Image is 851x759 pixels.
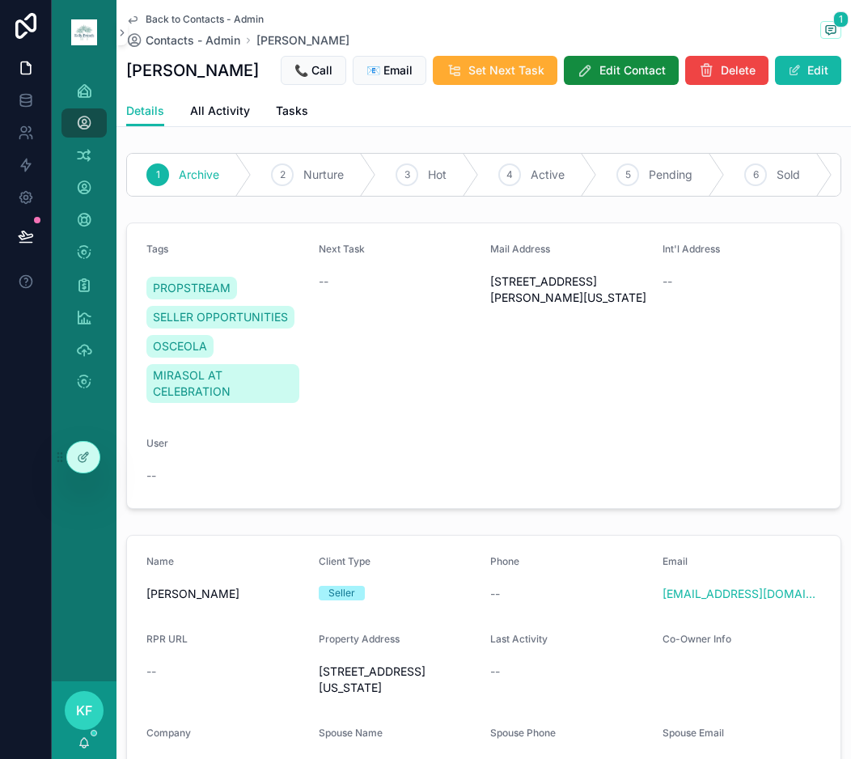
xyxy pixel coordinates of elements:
[433,56,557,85] button: Set Next Task
[126,32,240,49] a: Contacts - Admin
[281,56,346,85] button: 📞 Call
[531,167,565,183] span: Active
[625,168,631,181] span: 5
[468,62,544,78] span: Set Next Task
[179,167,219,183] span: Archive
[490,586,500,602] span: --
[190,96,250,129] a: All Activity
[506,168,513,181] span: 4
[146,586,306,602] span: [PERSON_NAME]
[663,273,672,290] span: --
[153,338,207,354] span: OSCEOLA
[820,21,841,41] button: 1
[663,727,724,739] span: Spouse Email
[146,437,168,449] span: User
[276,103,308,119] span: Tasks
[146,13,264,26] span: Back to Contacts - Admin
[146,664,156,680] span: --
[126,13,264,26] a: Back to Contacts - Admin
[777,167,800,183] span: Sold
[52,65,116,418] div: scrollable content
[490,727,556,739] span: Spouse Phone
[276,96,308,129] a: Tasks
[146,468,156,484] span: --
[156,168,160,181] span: 1
[663,555,688,567] span: Email
[126,59,259,82] h1: [PERSON_NAME]
[319,633,400,645] span: Property Address
[146,727,191,739] span: Company
[319,273,328,290] span: --
[146,555,174,567] span: Name
[146,277,237,299] a: PROPSTREAM
[490,243,550,255] span: Mail Address
[663,586,822,602] a: [EMAIL_ADDRESS][DOMAIN_NAME]
[146,306,294,329] a: SELLER OPPORTUNITIES
[146,32,240,49] span: Contacts - Admin
[490,273,650,306] span: [STREET_ADDRESS][PERSON_NAME][US_STATE]
[319,664,478,696] span: [STREET_ADDRESS][US_STATE]
[256,32,349,49] a: [PERSON_NAME]
[280,168,286,181] span: 2
[564,56,679,85] button: Edit Contact
[146,335,214,358] a: OSCEOLA
[685,56,768,85] button: Delete
[76,701,92,720] span: KF
[319,727,383,739] span: Spouse Name
[353,56,426,85] button: 📧 Email
[303,167,344,183] span: Nurture
[663,243,720,255] span: Int'l Address
[319,243,365,255] span: Next Task
[153,280,231,296] span: PROPSTREAM
[146,243,168,255] span: Tags
[599,62,666,78] span: Edit Contact
[126,103,164,119] span: Details
[490,664,500,680] span: --
[126,96,164,127] a: Details
[428,167,447,183] span: Hot
[366,62,413,78] span: 📧 Email
[404,168,410,181] span: 3
[71,19,97,45] img: App logo
[328,586,355,600] div: Seller
[146,364,299,403] a: MIRASOL AT CELEBRATION
[319,555,370,567] span: Client Type
[490,555,519,567] span: Phone
[146,633,188,645] span: RPR URL
[190,103,250,119] span: All Activity
[753,168,759,181] span: 6
[490,633,548,645] span: Last Activity
[663,633,731,645] span: Co-Owner Info
[153,309,288,325] span: SELLER OPPORTUNITIES
[649,167,692,183] span: Pending
[775,56,841,85] button: Edit
[721,62,756,78] span: Delete
[833,11,849,28] span: 1
[153,367,293,400] span: MIRASOL AT CELEBRATION
[294,62,332,78] span: 📞 Call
